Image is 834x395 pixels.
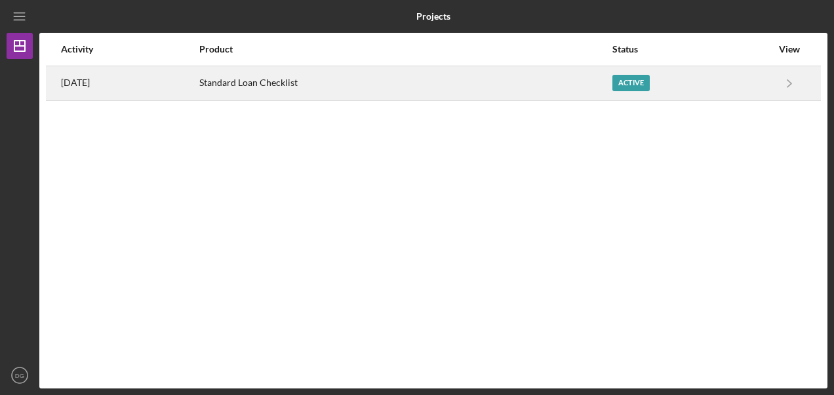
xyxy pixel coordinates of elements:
div: Active [612,75,650,91]
div: Activity [61,44,198,54]
div: Product [199,44,611,54]
div: View [773,44,806,54]
button: DG [7,362,33,388]
time: 2025-09-06 17:51 [61,77,90,88]
b: Projects [416,11,450,22]
div: Status [612,44,772,54]
text: DG [15,372,24,379]
div: Standard Loan Checklist [199,67,611,100]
